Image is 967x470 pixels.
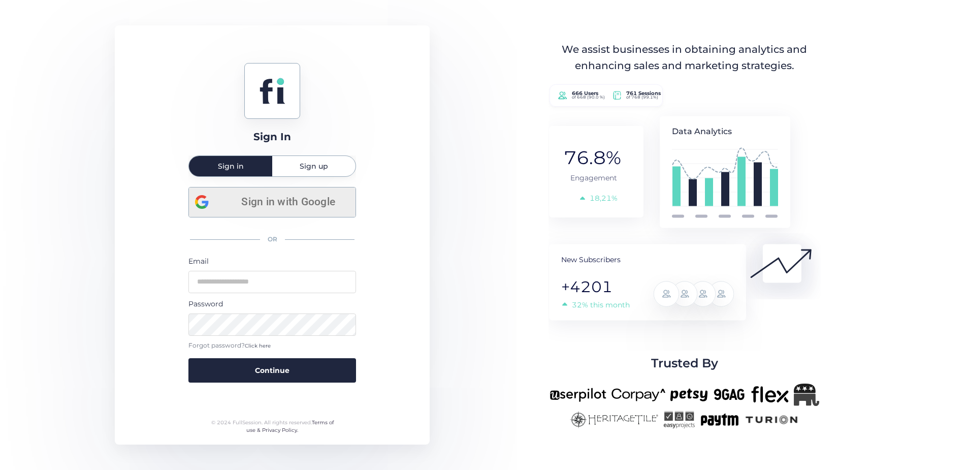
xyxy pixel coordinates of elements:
[571,95,604,100] tspan: of 668 (90.0 %)
[751,384,789,406] img: flex-new.png
[744,411,799,428] img: turion-new.png
[570,173,617,182] tspan: Engagement
[188,256,356,267] div: Email
[551,42,819,74] div: We assist businesses in obtaining analytics and enhancing sales and marketing strategies.
[253,129,291,145] div: Sign In
[188,229,356,250] div: OR
[561,255,621,264] tspan: New Subscribers
[255,365,289,376] span: Continue
[300,163,328,170] span: Sign up
[626,90,661,97] tspan: 761 Sessions
[572,300,630,309] tspan: 32% this month
[672,127,732,136] tspan: Data Analytics
[663,411,695,428] img: easyprojects-new.png
[713,384,746,406] img: 9gag-new.png
[651,354,718,373] span: Trusted By
[561,277,613,296] tspan: +4201
[670,384,707,406] img: petsy-new.png
[188,298,356,309] div: Password
[571,90,598,97] tspan: 666 Users
[550,384,606,406] img: userpilot-new.png
[218,163,244,170] span: Sign in
[570,411,658,428] img: heritagetile-new.png
[590,194,618,203] tspan: 18,21%
[246,419,334,434] a: Terms of use & Privacy Policy.
[188,358,356,383] button: Continue
[700,411,739,428] img: paytm-new.png
[207,419,338,434] div: © 2024 FullSession. All rights reserved.
[794,384,819,406] img: Republicanlogo-bw.png
[626,95,658,100] tspan: of 768 (99.1%)
[611,384,665,406] img: corpay-new.png
[188,341,356,351] div: Forgot password?
[227,194,349,210] span: Sign in with Google
[564,146,621,169] tspan: 76.8%
[245,342,271,349] span: Click here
